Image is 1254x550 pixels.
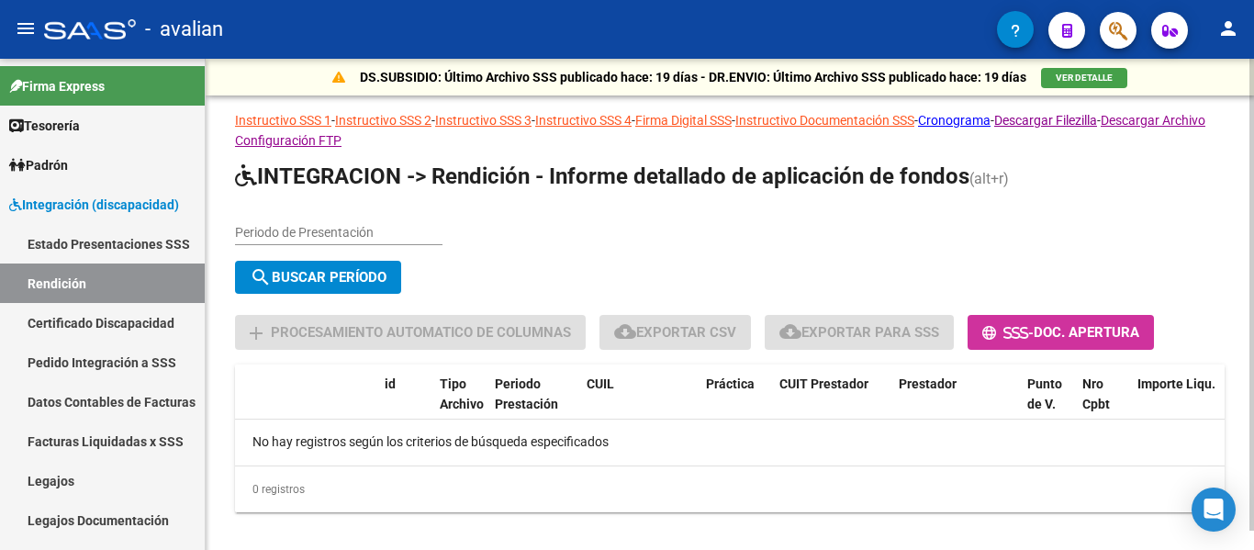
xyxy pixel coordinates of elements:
[360,67,1026,87] p: DS.SUBSIDIO: Último Archivo SSS publicado hace: 19 días - DR.ENVIO: Último Archivo SSS publicado ...
[614,320,636,342] mat-icon: cloud_download
[982,325,1034,342] span: -
[250,266,272,288] mat-icon: search
[899,376,957,391] span: Prestador
[440,376,484,412] span: Tipo Archivo
[235,466,1225,512] div: 0 registros
[235,315,586,349] button: Procesamiento automatico de columnas
[1034,325,1139,342] span: Doc. Apertura
[9,155,68,175] span: Padrón
[994,113,1097,128] a: Descargar Filezilla
[969,170,1009,187] span: (alt+r)
[245,322,267,344] mat-icon: add
[1130,365,1231,445] datatable-header-cell: Importe Liqu.
[699,365,772,445] datatable-header-cell: Práctica
[435,113,532,128] a: Instructivo SSS 3
[235,420,1225,466] div: No hay registros según los criterios de búsqueda especificados
[599,315,751,349] button: Exportar CSV
[495,376,558,412] span: Periodo Prestación
[250,269,386,286] span: Buscar Período
[1041,68,1127,88] button: VER DETALLE
[1020,365,1075,445] datatable-header-cell: Punto de V.
[235,113,331,128] a: Instructivo SSS 1
[145,9,223,50] span: - avalian
[235,110,1225,151] p: - - - - - - - -
[1056,73,1113,83] span: VER DETALLE
[587,376,614,391] span: CUIL
[579,365,699,445] datatable-header-cell: CUIL
[635,113,732,128] a: Firma Digital SSS
[772,365,891,445] datatable-header-cell: CUIT Prestador
[735,113,914,128] a: Instructivo Documentación SSS
[779,324,939,341] span: Exportar para SSS
[377,365,432,445] datatable-header-cell: id
[235,163,969,189] span: INTEGRACION -> Rendición - Informe detallado de aplicación de fondos
[9,195,179,215] span: Integración (discapacidad)
[891,365,1020,445] datatable-header-cell: Prestador
[765,315,954,349] button: Exportar para SSS
[614,324,736,341] span: Exportar CSV
[15,17,37,39] mat-icon: menu
[487,365,579,445] datatable-header-cell: Periodo Prestación
[779,320,801,342] mat-icon: cloud_download
[1137,376,1215,391] span: Importe Liqu.
[271,325,571,342] span: Procesamiento automatico de columnas
[335,113,431,128] a: Instructivo SSS 2
[385,376,396,391] span: id
[918,113,991,128] a: Cronograma
[706,376,755,391] span: Práctica
[1082,376,1110,412] span: Nro Cpbt
[432,365,487,445] datatable-header-cell: Tipo Archivo
[535,113,632,128] a: Instructivo SSS 4
[235,261,401,294] button: Buscar Período
[779,376,868,391] span: CUIT Prestador
[1192,488,1236,532] div: Open Intercom Messenger
[968,315,1154,349] button: -Doc. Apertura
[9,116,80,136] span: Tesorería
[1027,376,1062,412] span: Punto de V.
[1217,17,1239,39] mat-icon: person
[1075,365,1130,445] datatable-header-cell: Nro Cpbt
[9,76,105,96] span: Firma Express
